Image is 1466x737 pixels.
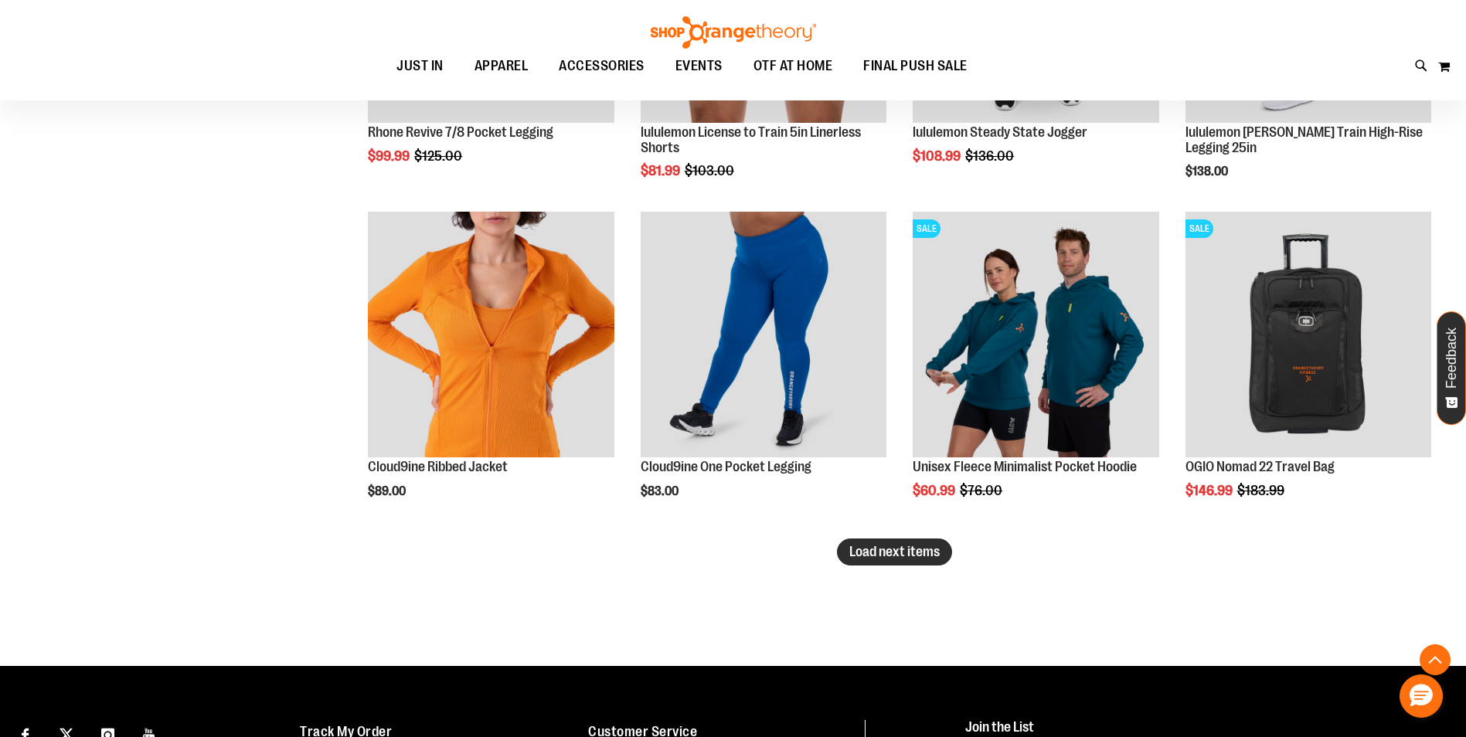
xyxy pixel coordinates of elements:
[1400,674,1443,718] button: Hello, have a question? Let’s chat.
[1178,204,1439,538] div: product
[913,212,1158,460] a: Unisex Fleece Minimalist Pocket HoodieSALE
[675,49,723,83] span: EVENTS
[368,148,412,164] span: $99.99
[543,49,660,84] a: ACCESSORIES
[913,219,940,238] span: SALE
[1237,483,1287,498] span: $183.99
[641,124,861,155] a: lululemon License to Train 5in Linerless Shorts
[685,163,736,178] span: $103.00
[641,163,682,178] span: $81.99
[474,49,529,83] span: APPAREL
[1185,165,1230,178] span: $138.00
[641,212,886,460] a: Cloud9ine One Pocket Legging
[641,484,681,498] span: $83.00
[863,49,968,83] span: FINAL PUSH SALE
[648,16,818,49] img: Shop Orangetheory
[849,544,940,559] span: Load next items
[753,49,833,83] span: OTF AT HOME
[396,49,444,83] span: JUST IN
[913,148,963,164] span: $108.99
[368,459,508,474] a: Cloud9ine Ribbed Jacket
[368,212,614,460] a: Cloud9ine Ribbed Jacket
[738,49,849,84] a: OTF AT HOME
[1185,219,1213,238] span: SALE
[1185,212,1431,457] img: Product image for OGIO Nomad 22 Travel Bag
[913,483,957,498] span: $60.99
[965,148,1016,164] span: $136.00
[1444,328,1459,389] span: Feedback
[913,212,1158,457] img: Unisex Fleece Minimalist Pocket Hoodie
[837,538,952,565] button: Load next items
[913,459,1137,474] a: Unisex Fleece Minimalist Pocket Hoodie
[368,484,408,498] span: $89.00
[414,148,464,164] span: $125.00
[1185,124,1423,155] a: lululemon [PERSON_NAME] Train High-Rise Legging 25in
[559,49,645,83] span: ACCESSORIES
[633,204,894,538] div: product
[381,49,459,84] a: JUST IN
[360,204,621,538] div: product
[848,49,983,84] a: FINAL PUSH SALE
[1185,459,1335,474] a: OGIO Nomad 22 Travel Bag
[368,124,553,140] a: Rhone Revive 7/8 Pocket Legging
[1437,311,1466,425] button: Feedback - Show survey
[913,124,1087,140] a: lululemon Steady State Jogger
[641,459,811,474] a: Cloud9ine One Pocket Legging
[905,204,1166,538] div: product
[459,49,544,83] a: APPAREL
[660,49,738,84] a: EVENTS
[368,212,614,457] img: Cloud9ine Ribbed Jacket
[960,483,1005,498] span: $76.00
[1185,212,1431,460] a: Product image for OGIO Nomad 22 Travel BagSALE
[641,212,886,457] img: Cloud9ine One Pocket Legging
[1420,644,1451,675] button: Back To Top
[1185,483,1235,498] span: $146.99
